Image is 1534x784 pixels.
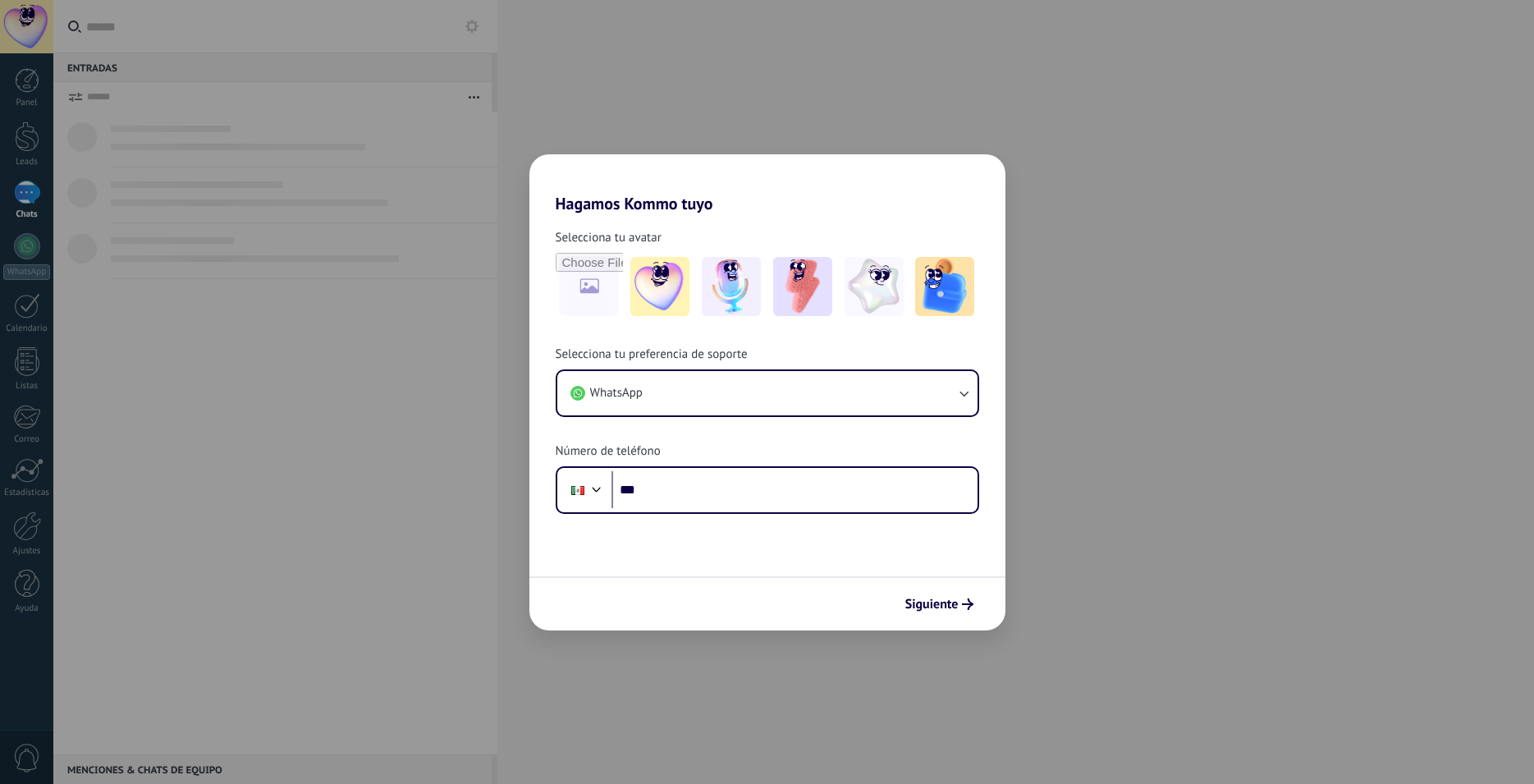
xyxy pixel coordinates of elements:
[905,598,959,610] span: Siguiente
[845,257,904,316] img: -4.jpeg
[557,371,978,415] button: WhatsApp
[773,257,832,316] img: -3.jpeg
[915,257,974,316] img: -5.jpeg
[898,590,981,618] button: Siguiente
[630,257,689,316] img: -1.jpeg
[529,154,1005,213] h2: Hagamos Kommo tuyo
[556,346,748,363] span: Selecciona tu preferencia de soporte
[556,443,661,460] span: Número de teléfono
[556,230,662,246] span: Selecciona tu avatar
[562,473,593,507] div: Mexico: + 52
[590,385,643,401] span: WhatsApp
[702,257,761,316] img: -2.jpeg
